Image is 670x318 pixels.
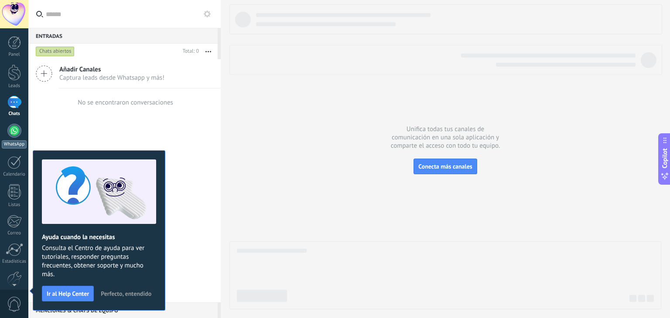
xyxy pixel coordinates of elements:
div: Chats [2,111,27,117]
div: Estadísticas [2,259,27,264]
span: Copilot [660,149,669,169]
div: Correo [2,230,27,236]
button: Perfecto, entendido [97,287,155,300]
span: Consulta el Centro de ayuda para ver tutoriales, responder preguntas frecuentes, obtener soporte ... [42,244,156,279]
div: WhatsApp [2,140,27,149]
div: Chats abiertos [36,46,75,57]
div: Entradas [28,28,218,44]
div: Leads [2,83,27,89]
div: No se encontraron conversaciones [78,98,173,107]
button: Ir al Help Center [42,286,94,301]
div: Total: 0 [179,47,199,56]
div: Calendario [2,172,27,177]
span: Captura leads desde Whatsapp y más! [59,74,164,82]
span: Añadir Canales [59,65,164,74]
span: Conecta más canales [418,162,472,170]
h2: Ayuda cuando la necesitas [42,233,156,241]
div: Listas [2,202,27,208]
button: Conecta más canales [414,159,477,174]
div: Panel [2,52,27,58]
span: Perfecto, entendido [101,291,151,297]
span: Ir al Help Center [47,291,89,297]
